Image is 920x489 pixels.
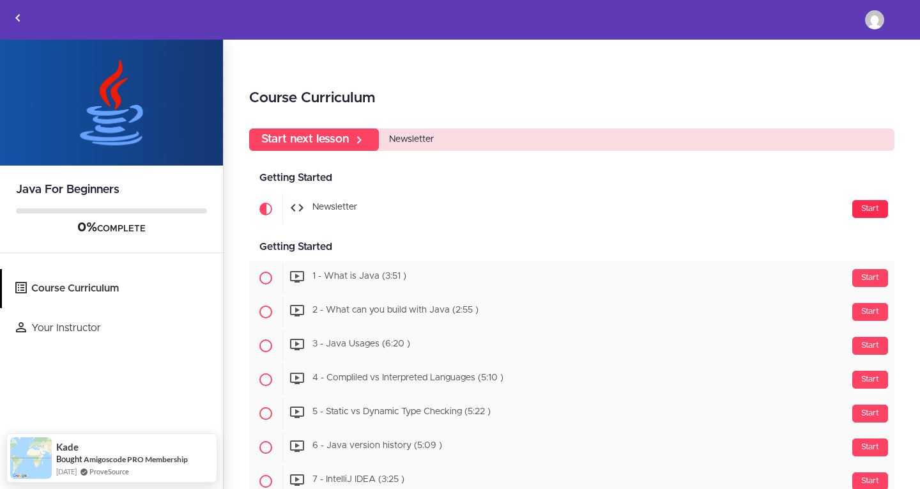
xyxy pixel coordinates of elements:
a: Start next lesson [249,128,379,151]
a: Back to courses [1,1,35,39]
img: vivienphang@gmail.com [865,10,884,29]
span: Kade [56,442,79,453]
div: COMPLETE [16,220,207,237]
a: Start 2 - What can you build with Java (2:55 ) [249,295,894,329]
span: Bought [56,454,82,464]
a: Start 3 - Java Usages (6:20 ) [249,329,894,362]
a: Current item Start Newsletter [249,192,894,226]
h2: Course Curriculum [249,88,894,109]
div: Start [852,439,888,456]
span: Newsletter [389,135,434,144]
div: Start [852,269,888,287]
span: 0% [77,221,97,234]
span: 6 - Java version history (5:09 ) [312,442,442,451]
div: Getting Started [249,233,894,261]
svg: Back to courses [10,10,26,26]
span: 7 - IntelliJ IDEA (3:25 ) [312,476,404,485]
a: Course Curriculum [2,269,223,308]
div: Start [852,200,888,218]
a: Your Instructor [2,309,223,348]
span: Current item [249,192,282,226]
div: Start [852,337,888,355]
span: 3 - Java Usages (6:20 ) [312,340,410,349]
a: Start 1 - What is Java (3:51 ) [249,261,894,295]
a: Start 5 - Static vs Dynamic Type Checking (5:22 ) [249,397,894,430]
span: 2 - What can you build with Java (2:55 ) [312,306,479,315]
a: Start 4 - Compliled vs Interpreted Languages (5:10 ) [249,363,894,396]
img: provesource social proof notification image [10,437,52,479]
div: Start [852,371,888,389]
span: 4 - Compliled vs Interpreted Languages (5:10 ) [312,374,503,383]
a: Start 6 - Java version history (5:09 ) [249,431,894,464]
div: Getting Started [249,164,894,192]
span: 5 - Static vs Dynamic Type Checking (5:22 ) [312,408,491,417]
span: [DATE] [56,466,77,477]
div: Start [852,303,888,321]
a: ProveSource [89,466,129,477]
span: 1 - What is Java (3:51 ) [312,272,406,281]
div: Start [852,405,888,423]
a: Amigoscode PRO Membership [84,454,188,464]
span: Newsletter [312,203,357,212]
